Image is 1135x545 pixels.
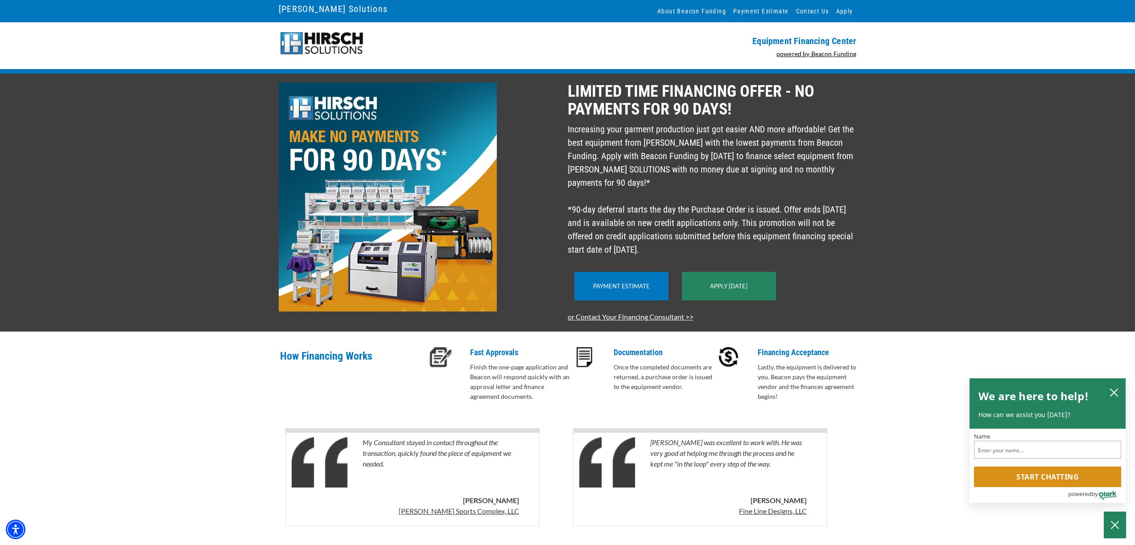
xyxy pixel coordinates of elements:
[6,520,25,539] div: Accessibility Menu
[292,437,347,488] img: Quotes
[429,347,452,367] img: Fast Approvals
[1068,488,1091,500] span: powered
[974,467,1121,487] button: Start chatting
[751,496,807,504] b: [PERSON_NAME]
[470,347,573,358] p: Fast Approvals
[280,347,424,376] p: How Financing Works
[1068,488,1126,503] a: Powered by Olark
[577,347,592,367] img: Documentation
[978,410,1117,419] p: How can we assist you [DATE]?
[739,506,807,516] p: Fine Line Designs, LLC
[776,50,857,57] a: powered by Beacon Funding - open in a new tab
[1104,512,1126,538] button: Close Chatbox
[614,362,717,392] p: Once the completed documents are returned, a purchase order is issued to the equipment vendor.
[363,437,519,491] p: My Consultant stayed in contact throughout the transaction, quickly found the piece of equipment ...
[470,362,573,402] p: Finish the one-page application and Beacon will respond quickly with an approval letter and finan...
[568,312,693,321] a: or Contact Your Financing Consultant >>
[1107,386,1121,398] button: close chatbox
[579,437,635,488] img: Quotes
[568,82,857,118] p: LIMITED TIME FINANCING OFFER - NO PAYMENTS FOR 90 DAYS!
[279,31,365,56] img: logo
[399,506,519,521] a: [PERSON_NAME] Sports Complex, LLC
[614,347,717,358] p: Documentation
[710,283,747,290] a: Apply [DATE]
[758,362,861,402] p: Lastly, the equipment is delivered to you. Beacon pays the equipment vendor and the finances agre...
[739,506,807,521] a: Fine Line Designs, LLC
[650,437,807,491] p: [PERSON_NAME] was excellent to work with. He was very good at helping me through the process and ...
[279,1,388,16] a: [PERSON_NAME] Solutions
[568,123,857,256] p: Increasing your garment production just got easier AND more affordable! Get the best equipment fr...
[974,441,1121,459] input: Name
[593,283,650,290] a: Payment Estimate
[974,433,1121,439] label: Name
[1092,488,1098,500] span: by
[463,496,519,504] b: [PERSON_NAME]
[969,378,1126,504] div: olark chatbox
[758,347,861,358] p: Financing Acceptance
[573,36,857,46] p: Equipment Financing Center
[978,387,1089,405] h2: We are here to help!
[399,506,519,516] p: [PERSON_NAME] Sports Complex, LLC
